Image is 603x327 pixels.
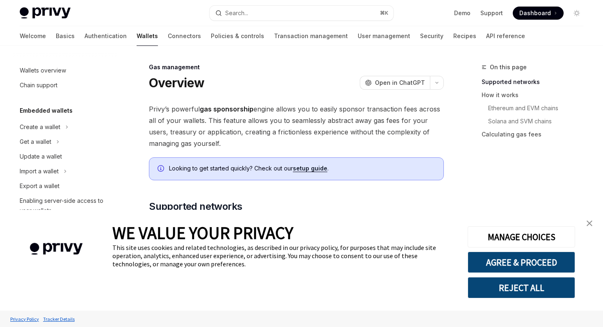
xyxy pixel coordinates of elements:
img: light logo [20,7,71,19]
button: Toggle dark mode [570,7,583,20]
span: WE VALUE YOUR PRIVACY [112,222,293,243]
button: Open in ChatGPT [360,76,430,90]
a: Policies & controls [211,26,264,46]
a: Basics [56,26,75,46]
span: Supported networks [149,200,242,213]
div: Create a wallet [20,122,60,132]
a: Dashboard [513,7,564,20]
a: Supported networks [482,75,590,89]
span: Privy’s powerful engine allows you to easily sponsor transaction fees across all of your wallets.... [149,103,444,149]
button: Toggle Create a wallet section [13,120,118,134]
a: Security [420,26,443,46]
a: Transaction management [274,26,348,46]
div: Import a wallet [20,166,59,176]
div: Wallets overview [20,66,66,75]
a: Ethereum and EVM chains [482,102,590,115]
a: Solana and SVM chains [482,115,590,128]
span: Open in ChatGPT [375,79,425,87]
button: Open search [210,6,393,20]
a: close banner [581,215,598,232]
div: Update a wallet [20,152,62,161]
h1: Overview [149,75,204,90]
img: close banner [587,220,592,226]
a: Support [480,9,503,17]
a: Recipes [453,26,476,46]
a: Enabling server-side access to user wallets [13,193,118,218]
span: ⌘ K [380,10,388,16]
div: Export a wallet [20,181,59,191]
a: Connectors [168,26,201,46]
a: API reference [486,26,525,46]
a: Wallets [137,26,158,46]
a: How it works [482,89,590,102]
button: Toggle Get a wallet section [13,134,118,149]
strong: gas sponsorship [200,105,254,113]
svg: Info [158,165,166,173]
span: Dashboard [519,9,551,17]
span: On this page [490,62,527,72]
div: Chain support [20,80,57,90]
button: MANAGE CHOICES [468,226,575,248]
a: setup guide [293,165,327,172]
a: Authentication [85,26,127,46]
div: Enabling server-side access to user wallets [20,196,113,216]
span: Looking to get started quickly? Check out our . [169,164,435,173]
div: Search... [225,8,248,18]
button: Toggle Import a wallet section [13,164,118,179]
div: Gas management [149,63,444,71]
a: User management [358,26,410,46]
button: AGREE & PROCEED [468,252,575,273]
a: Demo [454,9,471,17]
a: Chain support [13,78,118,93]
a: Wallets overview [13,63,118,78]
a: Calculating gas fees [482,128,590,141]
button: REJECT ALL [468,277,575,298]
a: Privacy Policy [8,312,41,326]
a: Export a wallet [13,179,118,193]
img: company logo [12,231,100,267]
a: Tracker Details [41,312,77,326]
div: This site uses cookies and related technologies, as described in our privacy policy, for purposes... [112,243,455,268]
a: Update a wallet [13,149,118,164]
h5: Embedded wallets [20,106,73,116]
a: Welcome [20,26,46,46]
div: Get a wallet [20,137,51,147]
